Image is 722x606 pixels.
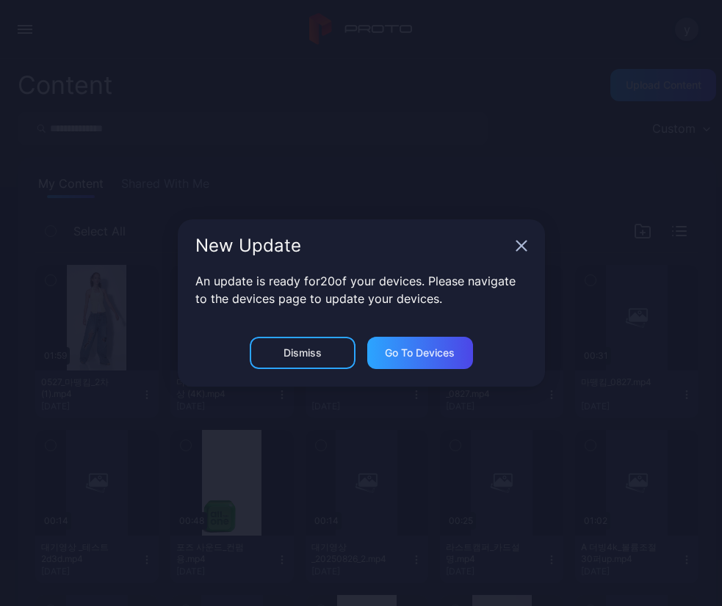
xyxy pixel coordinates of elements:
p: An update is ready for 20 of your devices. Please navigate to the devices page to update your dev... [195,272,527,307]
div: Dismiss [284,347,322,359]
button: Go to devices [367,337,473,369]
div: Go to devices [385,347,455,359]
div: New Update [195,237,510,255]
button: Dismiss [250,337,355,369]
